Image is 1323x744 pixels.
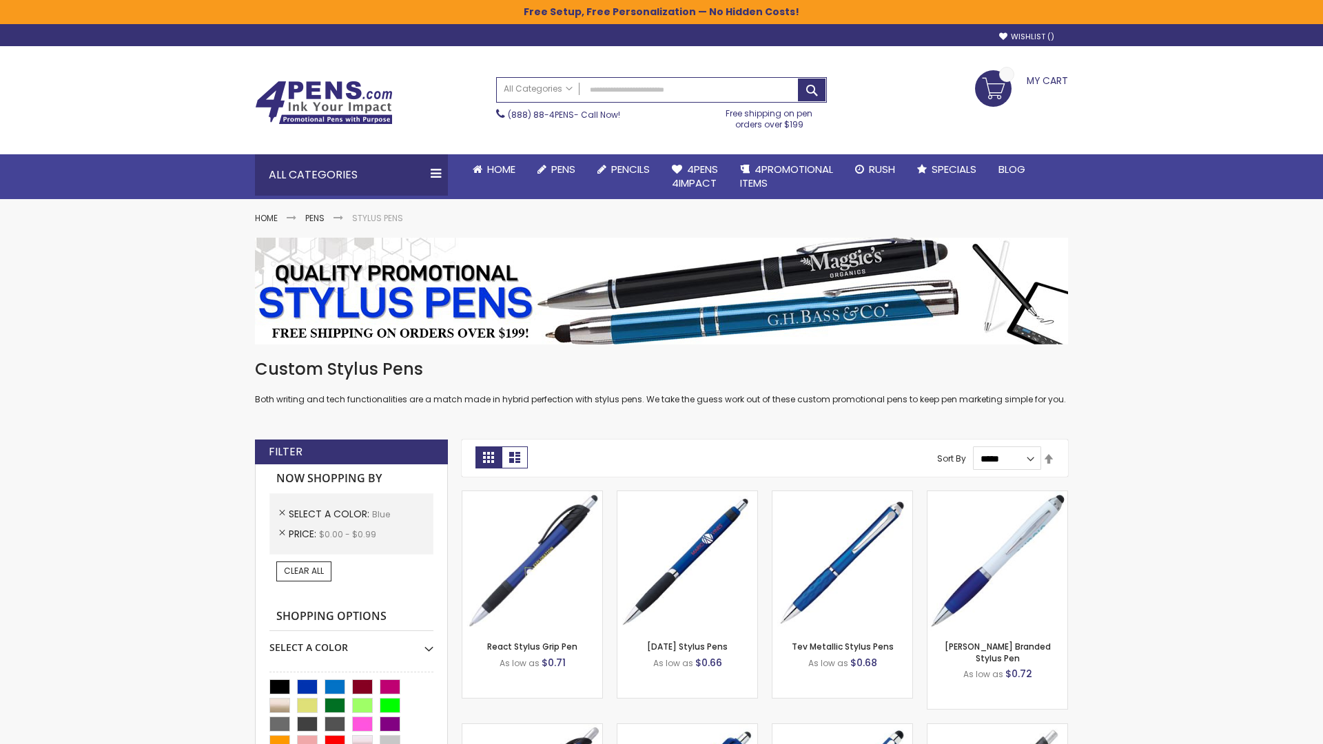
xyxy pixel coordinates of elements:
[504,83,573,94] span: All Categories
[617,723,757,735] a: Pearl Element Stylus Pens-Blue
[526,154,586,185] a: Pens
[695,656,722,670] span: $0.66
[276,561,331,581] a: Clear All
[372,508,390,520] span: Blue
[305,212,325,224] a: Pens
[319,528,376,540] span: $0.00 - $0.99
[542,656,566,670] span: $0.71
[998,162,1025,176] span: Blog
[653,657,693,669] span: As low as
[937,453,966,464] label: Sort By
[844,154,906,185] a: Rush
[927,490,1067,502] a: Ion White Branded Stylus Pen-Blue
[963,668,1003,680] span: As low as
[772,491,912,631] img: Tev Metallic Stylus Pens-Blue
[255,238,1068,344] img: Stylus Pens
[508,109,620,121] span: - Call Now!
[497,78,580,101] a: All Categories
[808,657,848,669] span: As low as
[945,641,1051,663] a: [PERSON_NAME] Branded Stylus Pen
[475,446,502,468] strong: Grid
[487,162,515,176] span: Home
[462,723,602,735] a: Story Stylus Custom Pen-Blue
[352,212,403,224] strong: Stylus Pens
[255,358,1068,406] div: Both writing and tech functionalities are a match made in hybrid perfection with stylus pens. We ...
[999,32,1054,42] a: Wishlist
[617,491,757,631] img: Epiphany Stylus Pens-Blue
[712,103,828,130] div: Free shipping on pen orders over $199
[906,154,987,185] a: Specials
[647,641,728,652] a: [DATE] Stylus Pens
[255,81,393,125] img: 4Pens Custom Pens and Promotional Products
[740,162,833,190] span: 4PROMOTIONAL ITEMS
[289,527,319,541] span: Price
[269,602,433,632] strong: Shopping Options
[255,358,1068,380] h1: Custom Stylus Pens
[617,490,757,502] a: Epiphany Stylus Pens-Blue
[927,491,1067,631] img: Ion White Branded Stylus Pen-Blue
[255,154,448,196] div: All Categories
[462,154,526,185] a: Home
[289,507,372,521] span: Select A Color
[551,162,575,176] span: Pens
[672,162,718,190] span: 4Pens 4impact
[255,212,278,224] a: Home
[932,162,976,176] span: Specials
[500,657,540,669] span: As low as
[729,154,844,199] a: 4PROMOTIONALITEMS
[508,109,574,121] a: (888) 88-4PENS
[284,565,324,577] span: Clear All
[850,656,877,670] span: $0.68
[269,631,433,654] div: Select A Color
[927,723,1067,735] a: Souvenir® Anthem Stylus Pen-Blue
[462,491,602,631] img: React Stylus Grip Pen-Blue
[869,162,895,176] span: Rush
[462,490,602,502] a: React Stylus Grip Pen-Blue
[586,154,661,185] a: Pencils
[661,154,729,199] a: 4Pens4impact
[772,490,912,502] a: Tev Metallic Stylus Pens-Blue
[269,464,433,493] strong: Now Shopping by
[792,641,894,652] a: Tev Metallic Stylus Pens
[987,154,1036,185] a: Blog
[487,641,577,652] a: React Stylus Grip Pen
[1005,667,1032,681] span: $0.72
[611,162,650,176] span: Pencils
[269,444,302,459] strong: Filter
[772,723,912,735] a: Custom Stylus Grip Pens-Blue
